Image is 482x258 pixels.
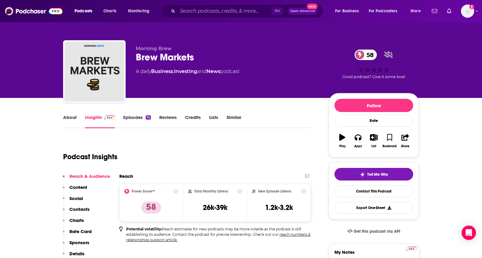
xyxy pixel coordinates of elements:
h3: 1.2k-3.2k [265,203,293,212]
span: For Podcasters [369,7,398,15]
span: Good podcast? Give it some love! [342,74,405,79]
span: Charts [103,7,116,15]
button: Bookmark [382,130,397,152]
p: Social [69,196,83,201]
img: User Profile [461,5,474,18]
a: Charts [99,6,120,16]
span: , [173,68,174,74]
a: Business [151,68,173,74]
a: About [63,114,77,128]
a: Contact This Podcast [334,185,413,197]
p: Contacts [69,206,90,212]
p: Reach & Audience [69,173,110,179]
div: A daily podcast [136,68,239,75]
p: Sponsors [69,240,89,245]
p: Reach estimates for new podcasts may be more volatile as the podcast is still establishing its au... [126,226,311,243]
span: 58 [361,50,377,60]
a: Credits [185,114,201,128]
a: Similar [227,114,241,128]
div: List [371,144,376,148]
h2: Power Score™ [132,189,155,193]
span: Morning Brew [136,46,172,51]
a: Pro website [406,246,417,251]
img: Podchaser Pro [104,115,115,120]
button: Reach & Audience [63,173,110,184]
span: More [410,7,421,15]
a: Reviews [159,114,177,128]
img: Podchaser - Follow, Share and Rate Podcasts [5,5,63,17]
div: Apps [354,144,362,148]
p: Content [69,184,87,190]
button: Share [398,130,413,152]
a: InsightsPodchaser Pro [85,114,115,128]
button: open menu [70,6,100,16]
img: tell me why sparkle [360,172,365,177]
h2: New Episode Listens [258,189,291,193]
button: List [366,130,382,152]
button: Play [334,130,350,152]
span: Get this podcast via API [354,229,400,234]
button: Contacts [63,206,90,217]
span: For Business [335,7,359,15]
h2: Total Monthly Listens [194,189,228,193]
a: reach numbers & relationships support article. [126,232,310,242]
button: tell me why sparkleTell Me Why [334,168,413,181]
b: Potential volatility: [126,227,162,231]
span: and [197,68,206,74]
button: Content [63,184,87,196]
div: Search podcasts, credits, & more... [167,4,329,18]
h2: Reach [119,173,133,179]
span: Monitoring [128,7,149,15]
button: Social [63,196,83,207]
button: Follow [334,99,413,112]
a: 58 [355,50,377,60]
a: Lists [209,114,218,128]
button: open menu [124,6,157,16]
div: Bookmark [383,144,397,148]
svg: Add a profile image [469,5,474,9]
div: Share [401,144,409,148]
h3: 26k-39k [203,203,227,212]
button: Export One-Sheet [334,202,413,214]
h1: Podcast Insights [63,152,117,161]
button: Show profile menu [461,5,474,18]
button: Sponsors [63,240,89,251]
p: Charts [69,217,84,223]
p: 58 [141,202,161,214]
a: Investing [174,68,197,74]
span: ⌘ K [272,7,283,15]
img: Brew Markets [64,41,124,102]
button: open menu [406,6,428,16]
button: Rate Card [63,229,92,240]
div: Open Intercom Messenger [462,226,476,240]
span: New [307,4,318,9]
button: Charts [63,217,84,229]
div: 58Good podcast? Give it some love! [329,46,419,83]
button: Open AdvancedNew [288,8,318,15]
button: open menu [365,6,406,16]
div: Play [339,144,346,148]
button: open menu [331,6,366,16]
a: Show notifications dropdown [429,6,440,16]
span: Logged in as jlehan.rfb [461,5,474,18]
img: Podchaser Pro [406,247,417,251]
div: Rate [334,114,413,127]
input: Search podcasts, credits, & more... [178,6,272,16]
button: Apps [350,130,366,152]
div: 14 [146,115,151,120]
p: Details [69,251,84,256]
span: Podcasts [75,7,92,15]
a: Episodes14 [123,114,151,128]
p: Rate Card [69,229,92,234]
a: Get this podcast via API [343,224,405,239]
a: News [206,68,220,74]
a: Show notifications dropdown [444,6,454,16]
span: Tell Me Why [367,172,388,177]
span: Open Advanced [290,10,315,13]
